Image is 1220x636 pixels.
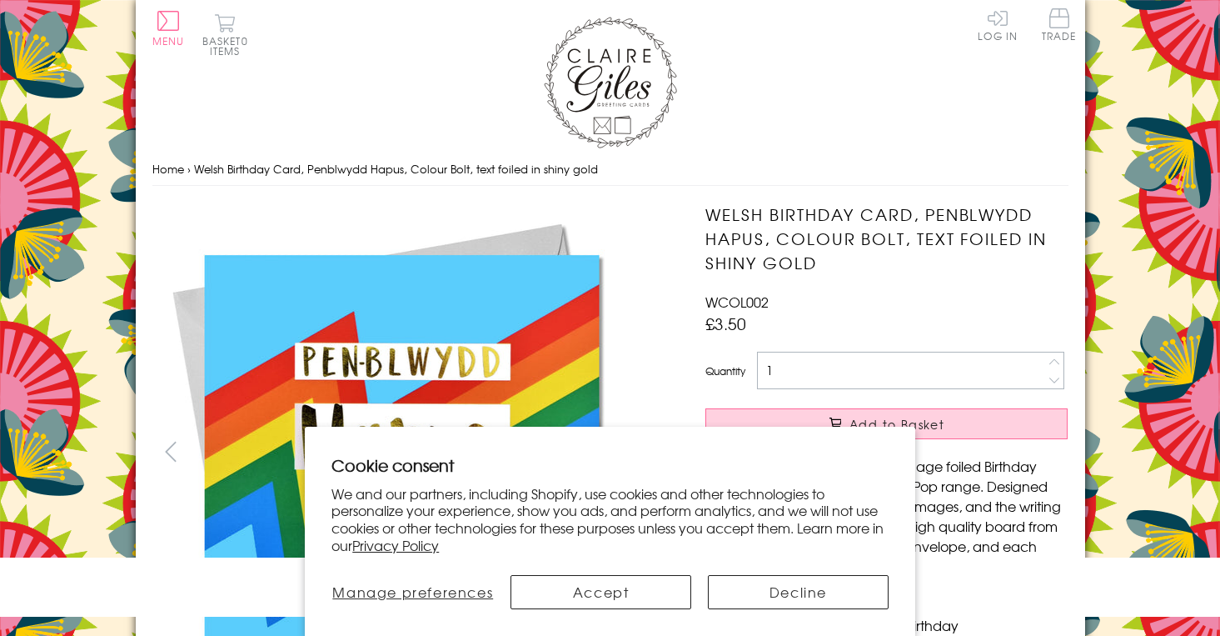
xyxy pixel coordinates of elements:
button: Accept [510,575,691,609]
span: WCOL002 [705,292,769,312]
span: 0 items [210,33,248,58]
a: Log In [978,8,1018,41]
nav: breadcrumbs [152,153,1068,187]
span: Manage preferences [332,582,493,602]
span: Add to Basket [849,416,944,433]
span: Menu [152,33,185,48]
button: Add to Basket [705,408,1068,439]
h2: Cookie consent [331,453,889,477]
label: Quantity [705,363,745,378]
p: We and our partners, including Shopify, use cookies and other technologies to personalize your ex... [331,485,889,554]
button: prev [152,433,190,470]
span: › [187,161,191,177]
h1: Welsh Birthday Card, Penblwydd Hapus, Colour Bolt, text foiled in shiny gold [705,203,1068,274]
button: Menu [152,11,185,46]
a: Trade [1042,8,1077,44]
img: Claire Giles Greetings Cards [544,17,677,148]
button: Manage preferences [331,575,494,609]
span: £3.50 [705,312,746,335]
span: Welsh Birthday Card, Penblwydd Hapus, Colour Bolt, text foiled in shiny gold [194,161,598,177]
button: Basket0 items [202,13,248,56]
a: Privacy Policy [352,535,439,555]
button: Decline [708,575,889,609]
span: Trade [1042,8,1077,41]
a: Home [152,161,184,177]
